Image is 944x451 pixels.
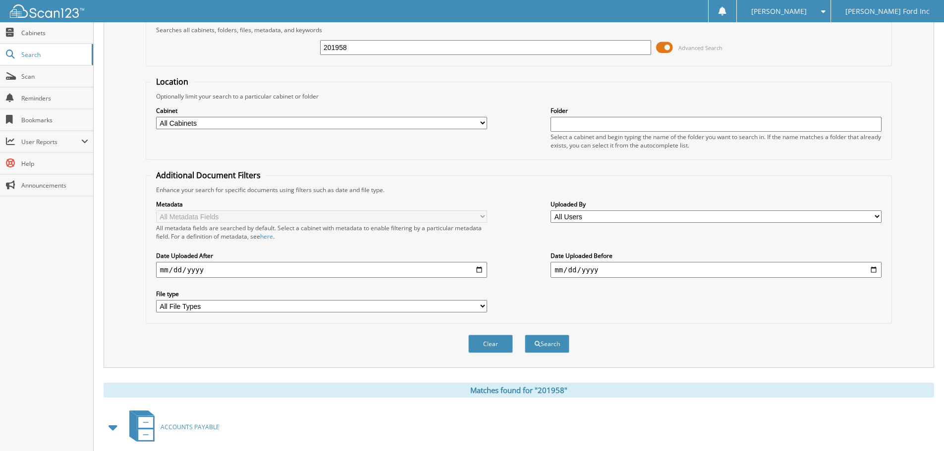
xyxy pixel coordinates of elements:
[551,106,882,115] label: Folder
[156,200,487,208] label: Metadata
[21,181,88,190] span: Announcements
[151,170,266,181] legend: Additional Document Filters
[21,159,88,168] span: Help
[156,224,487,241] div: All metadata fields are searched by default. Select a cabinet with metadata to enable filtering b...
[21,29,88,37] span: Cabinets
[151,186,887,194] div: Enhance your search for specific documents using filters such as date and file type.
[845,8,930,14] span: [PERSON_NAME] Ford Inc
[156,262,487,278] input: start
[21,94,88,102] span: Reminders
[551,133,882,150] div: Select a cabinet and begin typing the name of the folder you want to search in. If the name match...
[551,262,882,278] input: end
[751,8,807,14] span: [PERSON_NAME]
[21,50,87,59] span: Search
[551,251,882,260] label: Date Uploaded Before
[156,290,487,298] label: File type
[156,106,487,115] label: Cabinet
[468,335,513,353] button: Clear
[151,26,887,34] div: Searches all cabinets, folders, files, metadata, and keywords
[260,232,273,241] a: here
[161,423,220,431] span: ACCOUNTS PAYABLE
[525,335,569,353] button: Search
[21,138,81,146] span: User Reports
[551,200,882,208] label: Uploaded By
[123,407,220,447] a: ACCOUNTS PAYABLE
[10,4,84,18] img: scan123-logo-white.svg
[678,44,722,51] span: Advanced Search
[156,251,487,260] label: Date Uploaded After
[104,383,934,398] div: Matches found for "201958"
[21,72,88,81] span: Scan
[151,76,193,87] legend: Location
[21,116,88,124] span: Bookmarks
[151,92,887,100] div: Optionally limit your search to a particular cabinet or folder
